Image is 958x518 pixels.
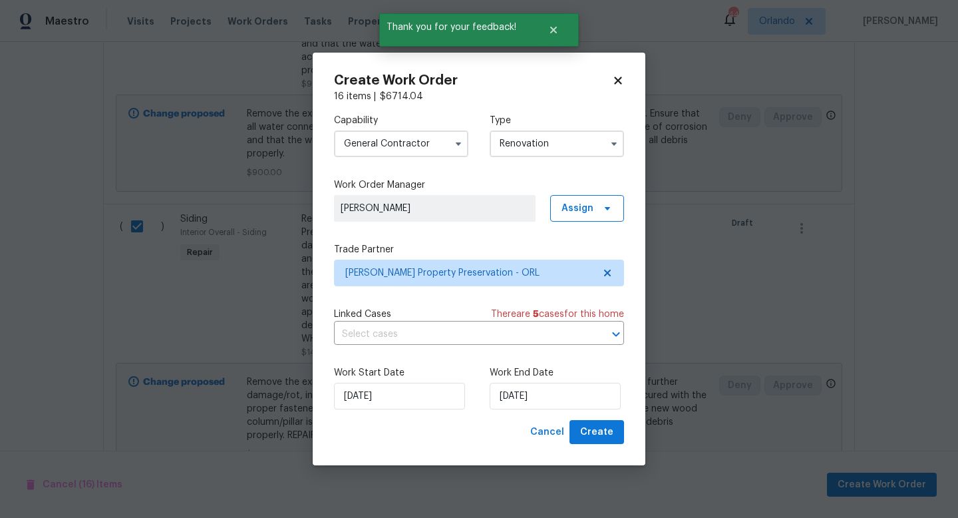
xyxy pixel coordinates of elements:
span: [PERSON_NAME] Property Preservation - ORL [345,266,593,280]
span: $ 6714.04 [380,92,423,101]
span: [PERSON_NAME] [341,202,529,215]
h2: Create Work Order [334,74,612,87]
button: Open [607,325,625,344]
label: Work Order Manager [334,178,624,192]
span: Assign [561,202,593,215]
span: Create [580,424,613,441]
label: Work Start Date [334,366,468,380]
button: Close [532,17,575,43]
button: Show options [450,136,466,152]
label: Trade Partner [334,243,624,256]
button: Show options [606,136,622,152]
input: Select... [490,130,624,157]
button: Create [569,420,624,445]
span: Linked Cases [334,308,391,321]
div: 16 items | [334,90,624,103]
span: Cancel [530,424,564,441]
span: Thank you for your feedback! [379,13,532,41]
input: Select cases [334,324,587,345]
input: M/D/YYYY [490,383,621,409]
input: M/D/YYYY [334,383,465,409]
button: Cancel [525,420,569,445]
label: Type [490,114,624,127]
label: Capability [334,114,468,127]
input: Select... [334,130,468,157]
